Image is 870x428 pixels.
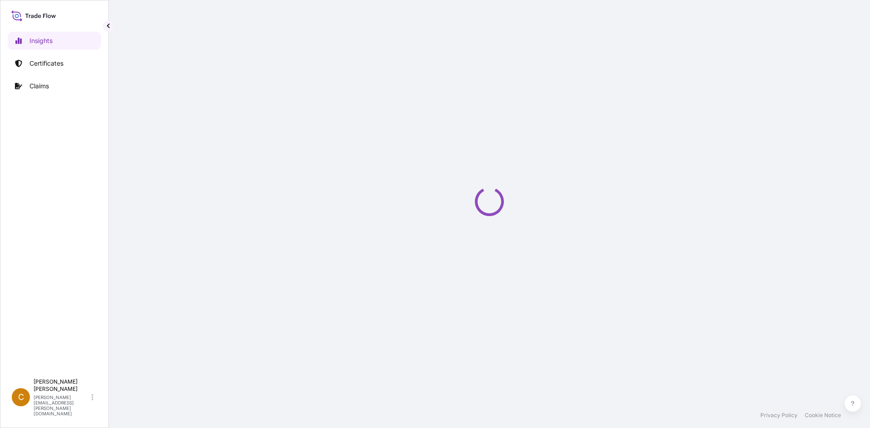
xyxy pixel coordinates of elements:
[29,82,49,91] p: Claims
[34,394,90,416] p: [PERSON_NAME][EMAIL_ADDRESS][PERSON_NAME][DOMAIN_NAME]
[8,54,101,72] a: Certificates
[34,378,90,393] p: [PERSON_NAME] [PERSON_NAME]
[8,77,101,95] a: Claims
[760,412,797,419] a: Privacy Policy
[29,59,63,68] p: Certificates
[805,412,841,419] a: Cookie Notice
[8,32,101,50] a: Insights
[18,393,24,402] span: C
[29,36,53,45] p: Insights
